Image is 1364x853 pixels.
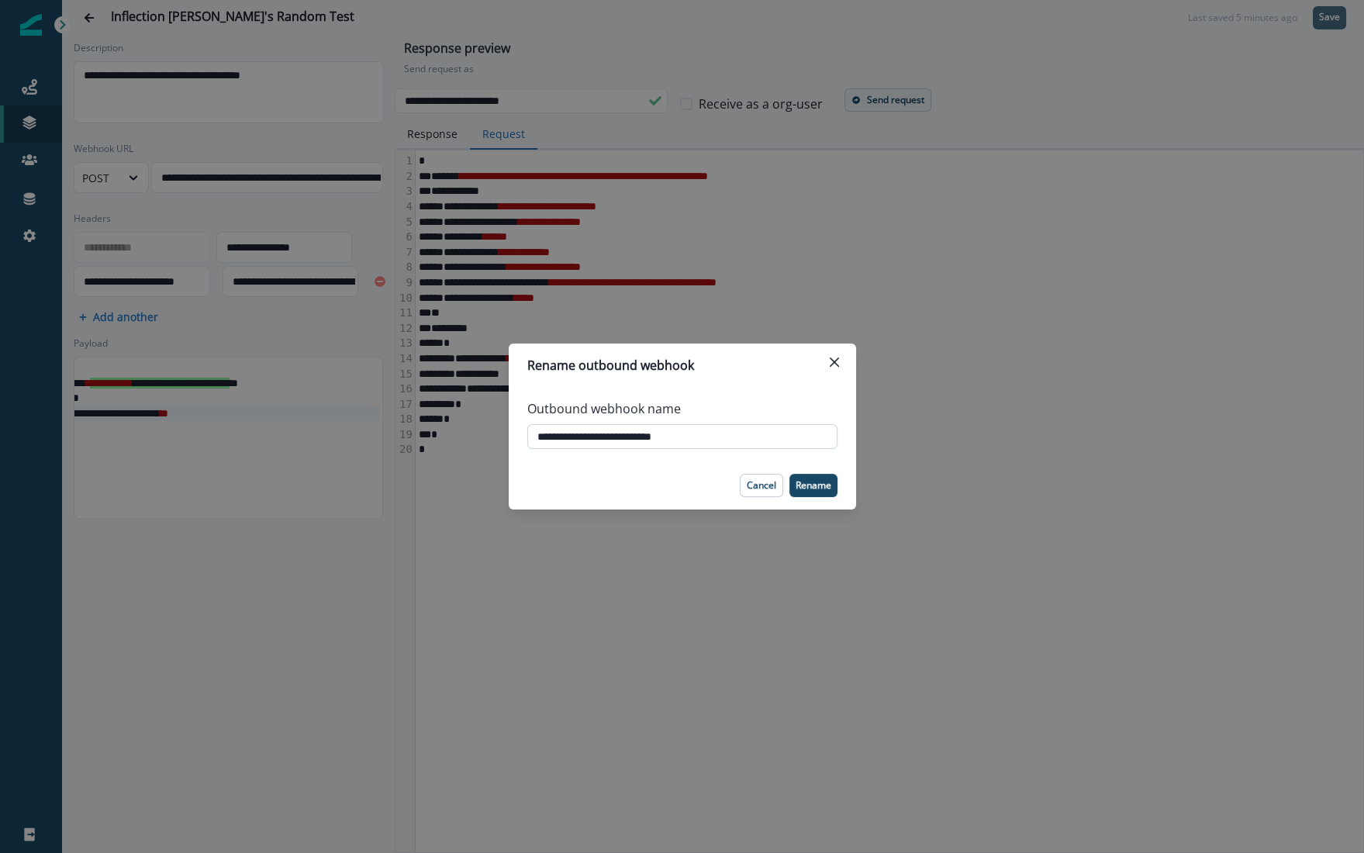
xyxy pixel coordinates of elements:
p: Rename outbound webhook [527,356,694,375]
button: Cancel [740,474,783,497]
p: Cancel [747,480,776,491]
button: Close [822,350,847,375]
p: Outbound webhook name [527,399,681,418]
p: Rename [796,480,831,491]
button: Rename [789,474,837,497]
